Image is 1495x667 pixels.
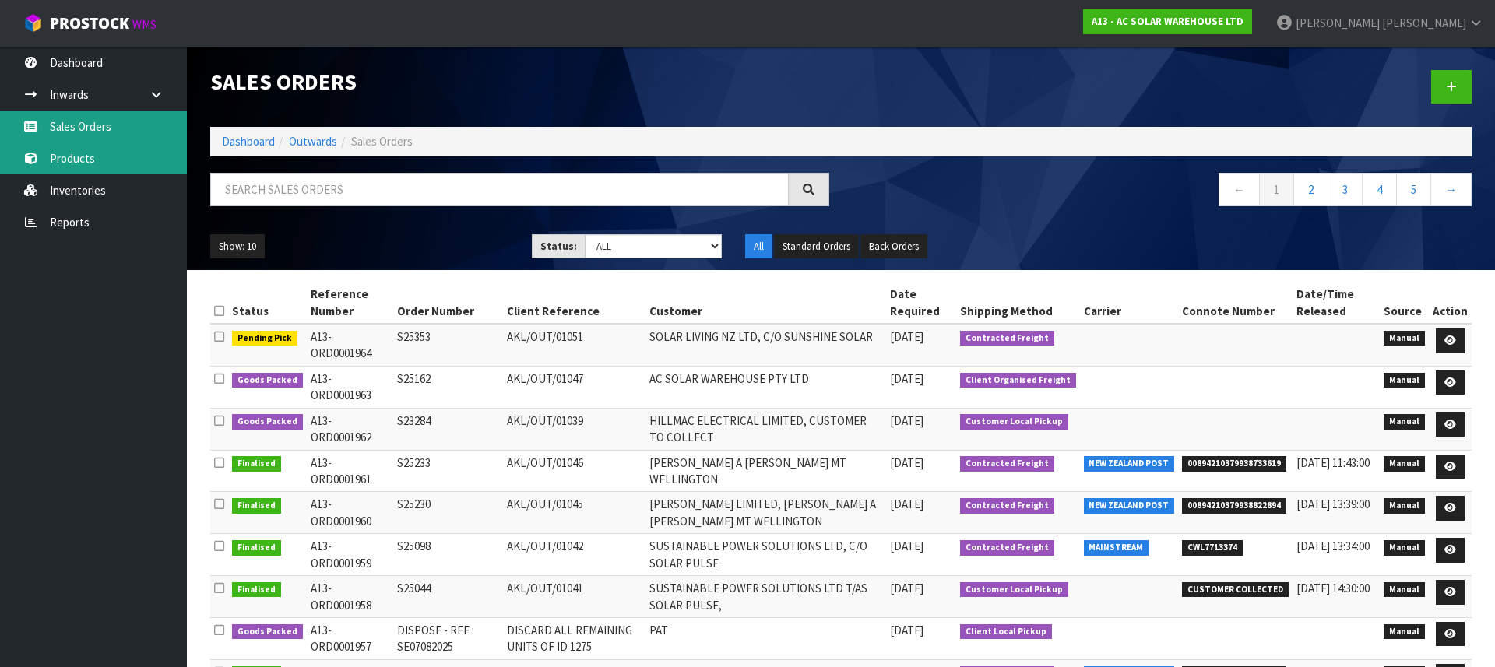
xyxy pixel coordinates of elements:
td: S25230 [393,492,503,534]
th: Shipping Method [956,282,1080,324]
td: S25098 [393,534,503,576]
span: Client Organised Freight [960,373,1076,388]
span: Sales Orders [351,134,413,149]
span: [DATE] [890,581,923,595]
td: S23284 [393,408,503,450]
span: [DATE] [890,371,923,386]
span: CWL7713374 [1182,540,1243,556]
span: Contracted Freight [960,456,1054,472]
span: Manual [1384,414,1425,430]
span: [DATE] [890,623,923,637]
button: Standard Orders [774,234,859,259]
span: Manual [1384,624,1425,640]
span: Manual [1384,373,1425,388]
td: A13-ORD0001957 [307,617,393,659]
th: Carrier [1080,282,1179,324]
td: AKL/OUT/01046 [503,450,645,492]
td: SUSTAINABLE POWER SOLUTIONS LTD T/AS SOLAR PULSE, [645,576,886,618]
td: AC SOLAR WAREHOUSE PTY LTD [645,366,886,408]
span: [DATE] [890,539,923,553]
span: Pending Pick [232,331,297,346]
td: DISPOSE - REF : SE07082025 [393,617,503,659]
a: Outwards [289,134,337,149]
th: Reference Number [307,282,393,324]
th: Order Number [393,282,503,324]
span: Contracted Freight [960,331,1054,346]
span: [DATE] 13:39:00 [1296,497,1370,511]
span: [PERSON_NAME] [1382,16,1466,30]
span: 00894210379938822894 [1182,498,1286,514]
span: [DATE] [890,497,923,511]
th: Date Required [886,282,956,324]
td: SUSTAINABLE POWER SOLUTIONS LTD, C/O SOLAR PULSE [645,534,886,576]
td: S25044 [393,576,503,618]
span: Goods Packed [232,414,303,430]
button: All [745,234,772,259]
th: Date/Time Released [1293,282,1381,324]
a: 3 [1328,173,1363,206]
input: Search sales orders [210,173,789,206]
span: Manual [1384,331,1425,346]
span: Manual [1384,456,1425,472]
th: Customer [645,282,886,324]
a: 5 [1396,173,1431,206]
td: A13-ORD0001958 [307,576,393,618]
th: Action [1429,282,1472,324]
span: Finalised [232,582,281,598]
span: Customer Local Pickup [960,582,1068,598]
span: [DATE] [890,455,923,470]
span: [DATE] 11:43:00 [1296,455,1370,470]
a: Dashboard [222,134,275,149]
small: WMS [132,17,157,32]
span: Manual [1384,498,1425,514]
span: [DATE] [890,329,923,344]
span: 00894210379938733619 [1182,456,1286,472]
span: Contracted Freight [960,540,1054,556]
td: PAT [645,617,886,659]
span: Finalised [232,540,281,556]
td: S25353 [393,324,503,366]
span: Manual [1384,582,1425,598]
td: A13-ORD0001962 [307,408,393,450]
td: A13-ORD0001960 [307,492,393,534]
td: A13-ORD0001961 [307,450,393,492]
td: HILLMAC ELECTRICAL LIMITED, CUSTOMER TO COLLECT [645,408,886,450]
td: A13-ORD0001963 [307,366,393,408]
strong: A13 - AC SOLAR WAREHOUSE LTD [1092,15,1243,28]
img: cube-alt.png [23,13,43,33]
a: → [1430,173,1472,206]
span: Goods Packed [232,373,303,388]
td: A13-ORD0001964 [307,324,393,366]
span: Customer Local Pickup [960,414,1068,430]
span: Finalised [232,456,281,472]
td: AKL/OUT/01042 [503,534,645,576]
td: AKL/OUT/01051 [503,324,645,366]
a: 1 [1259,173,1294,206]
span: Client Local Pickup [960,624,1052,640]
span: NEW ZEALAND POST [1084,456,1175,472]
a: 2 [1293,173,1328,206]
span: Finalised [232,498,281,514]
span: NEW ZEALAND POST [1084,498,1175,514]
td: [PERSON_NAME] A [PERSON_NAME] MT WELLINGTON [645,450,886,492]
td: AKL/OUT/01041 [503,576,645,618]
span: [DATE] 14:30:00 [1296,581,1370,595]
th: Client Reference [503,282,645,324]
th: Connote Number [1178,282,1293,324]
nav: Page navigation [853,173,1472,211]
span: MAINSTREAM [1084,540,1149,556]
td: AKL/OUT/01045 [503,492,645,534]
span: Contracted Freight [960,498,1054,514]
span: [PERSON_NAME] [1296,16,1380,30]
strong: Status: [540,240,577,253]
a: 4 [1362,173,1397,206]
button: Show: 10 [210,234,265,259]
td: S25233 [393,450,503,492]
td: DISCARD ALL REMAINING UNITS OF ID 1275 [503,617,645,659]
td: SOLAR LIVING NZ LTD, C/O SUNSHINE SOLAR [645,324,886,366]
a: ← [1219,173,1260,206]
span: Manual [1384,540,1425,556]
h1: Sales Orders [210,70,829,94]
span: ProStock [50,13,129,33]
span: Goods Packed [232,624,303,640]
